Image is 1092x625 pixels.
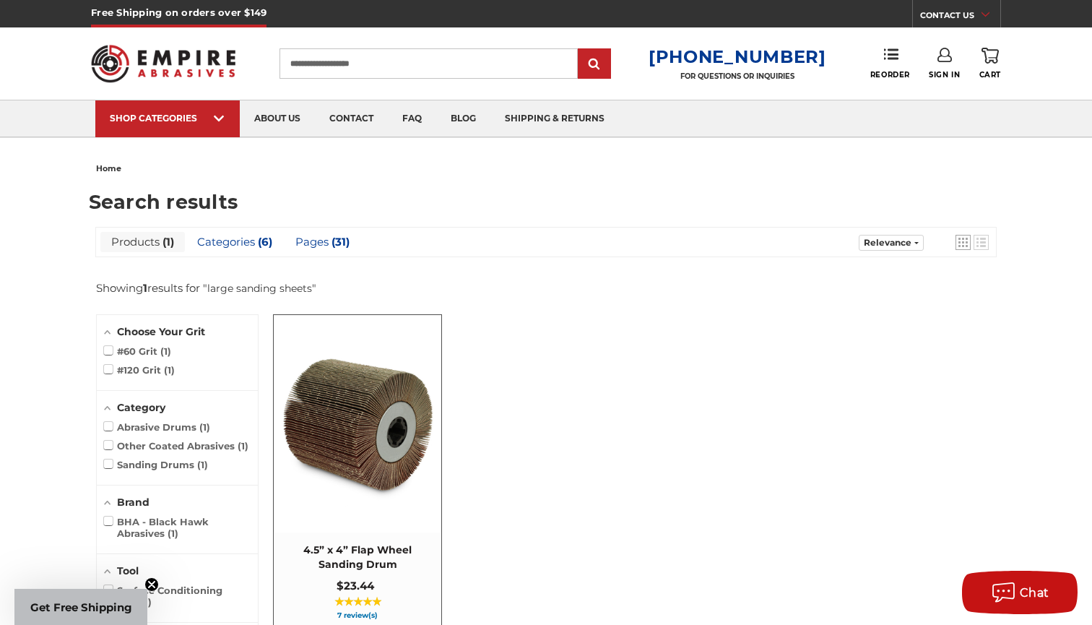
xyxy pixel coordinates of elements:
img: 4.5 inch x 4 inch flap wheel sanding drum [274,341,441,507]
span: Other Coated Abrasives [104,440,248,452]
span: 1 [160,345,171,357]
span: Category [117,401,165,414]
span: 7 review(s) [281,612,434,619]
span: 4.5” x 4” Flap Wheel Sanding Drum [281,543,434,572]
span: home [96,163,121,173]
a: blog [436,100,490,137]
button: Chat [962,571,1078,614]
a: View Categories Tab [186,232,283,252]
span: Sign In [929,70,960,79]
span: 1 [238,440,248,452]
a: faq [388,100,436,137]
a: [PHONE_NUMBER] [649,46,826,67]
span: 1 [160,235,174,249]
span: Choose Your Grit [117,325,205,338]
span: Reorder [870,70,910,79]
p: FOR QUESTIONS OR INQUIRIES [649,72,826,81]
div: Get Free ShippingClose teaser [14,589,147,625]
span: Brand [117,496,149,509]
span: 1 [199,421,210,433]
b: 1 [143,281,147,295]
a: Reorder [870,48,910,79]
span: 1 [197,459,208,470]
h1: Search results [89,192,1004,212]
span: 1 [164,364,175,376]
a: shipping & returns [490,100,619,137]
span: Surface Conditioning Tool [104,585,251,608]
span: Get Free Shipping [30,600,132,614]
div: Showing results for " " [96,281,316,295]
span: 1 [168,527,178,539]
span: #60 Grit [104,345,171,357]
span: Relevance [864,237,911,248]
a: View Pages Tab [285,232,360,252]
button: Close teaser [144,577,159,592]
span: Cart [979,70,1001,79]
span: #120 Grit [104,364,175,376]
span: Sanding Drums [104,459,208,470]
a: Cart [979,48,1001,79]
span: $23.44 [337,579,374,592]
a: View Products Tab [100,232,185,252]
img: Empire Abrasives [91,35,235,92]
a: Sort options [859,235,924,251]
a: View grid mode [955,235,971,250]
span: ★★★★★ [334,596,381,608]
span: 6 [255,235,272,249]
a: about us [240,100,315,137]
a: CONTACT US [920,7,1000,27]
a: large sanding sheets [207,282,312,295]
div: SHOP CATEGORIES [110,113,225,124]
span: Abrasive Drums [104,421,210,433]
span: Chat [1020,586,1049,600]
a: View list mode [974,235,989,250]
span: Tool [117,564,139,577]
a: contact [315,100,388,137]
span: BHA - Black Hawk Abrasives [104,516,251,539]
span: 31 [329,235,350,249]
